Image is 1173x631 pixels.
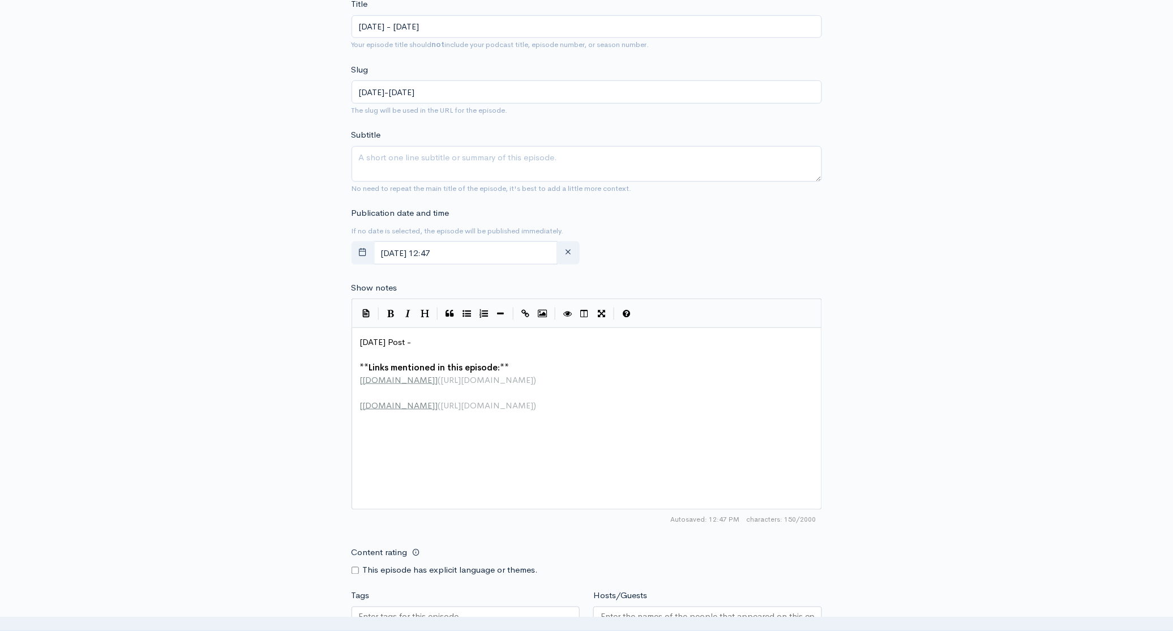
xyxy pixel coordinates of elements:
[618,305,635,322] button: Markdown Guide
[517,305,534,322] button: Create Link
[363,374,435,385] span: [DOMAIN_NAME]
[352,105,508,115] small: The slug will be used in the URL for the episode.
[432,40,445,49] strong: not
[352,542,408,565] label: Content rating
[476,305,493,322] button: Numbered List
[360,374,363,385] span: [
[369,362,500,373] span: Links mentioned in this episode:
[437,308,438,321] i: |
[555,308,556,321] i: |
[459,305,476,322] button: Generic List
[747,514,816,525] span: 150/2000
[417,305,434,322] button: Heading
[442,305,459,322] button: Quote
[352,207,449,220] label: Publication date and time
[358,304,375,321] button: Insert Show Notes Template
[493,305,510,322] button: Insert Horizontal Line
[534,400,537,411] span: )
[593,590,647,603] label: Hosts/Guests
[601,611,815,624] input: Enter the names of the people that appeared on this episode
[352,226,564,236] small: If no date is selected, the episode will be published immediately.
[352,282,397,295] label: Show notes
[441,400,534,411] span: [URL][DOMAIN_NAME]
[352,80,822,104] input: title-of-episode
[400,305,417,322] button: Italic
[576,305,593,322] button: Toggle Side by Side
[383,305,400,322] button: Bold
[352,241,375,265] button: toggle
[556,241,580,265] button: clear
[435,374,438,385] span: ]
[359,611,461,624] input: Enter tags for this episode
[363,564,538,577] label: This episode has explicit language or themes.
[363,400,435,411] span: [DOMAIN_NAME]
[360,336,412,347] span: [DATE] Post -
[438,374,441,385] span: (
[352,63,369,76] label: Slug
[378,308,379,321] i: |
[352,129,381,142] label: Subtitle
[352,590,370,603] label: Tags
[534,374,537,385] span: )
[435,400,438,411] span: ]
[352,15,822,39] input: What is the episode's title?
[438,400,441,411] span: (
[593,305,610,322] button: Toggle Fullscreen
[352,40,649,49] small: Your episode title should include your podcast title, episode number, or season number.
[441,374,534,385] span: [URL][DOMAIN_NAME]
[360,400,363,411] span: [
[671,514,740,525] span: Autosaved: 12:47 PM
[534,305,551,322] button: Insert Image
[513,308,514,321] i: |
[614,308,615,321] i: |
[352,184,632,193] small: No need to repeat the main title of the episode, it's best to add a little more context.
[559,305,576,322] button: Toggle Preview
